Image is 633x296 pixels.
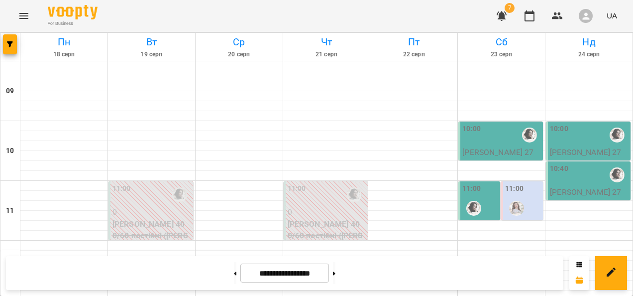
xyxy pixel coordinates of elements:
[505,220,541,279] p: [PERSON_NAME] 250\40 - [PERSON_NAME]
[372,34,456,50] h6: Пт
[197,50,281,59] h6: 20 серп
[372,50,456,59] h6: 22 серп
[550,163,568,174] label: 10:40
[22,34,106,50] h6: Пн
[509,201,524,216] img: Наталя
[22,50,106,59] h6: 18 серп
[48,20,98,27] span: For Business
[112,206,191,218] p: 0
[459,34,543,50] h6: Сб
[6,146,14,156] h6: 10
[288,206,366,218] p: 0
[462,147,541,182] p: [PERSON_NAME] 270/40 постійні - [PERSON_NAME]
[285,34,369,50] h6: Чт
[109,34,194,50] h6: Вт
[550,124,568,135] label: 10:00
[550,186,629,222] p: [PERSON_NAME] 270/40 постійні - [PERSON_NAME]
[505,183,524,194] label: 11:00
[462,183,481,194] label: 11:00
[285,50,369,59] h6: 21 серп
[547,50,631,59] h6: 24 серп
[288,183,306,194] label: 11:00
[505,3,515,13] span: 7
[459,50,543,59] h6: 23 серп
[547,34,631,50] h6: Нд
[522,128,537,143] img: Аліна
[610,128,625,143] img: Аліна
[112,183,131,194] label: 11:00
[610,167,625,182] img: Аліна
[172,187,187,202] img: Аліна
[109,50,194,59] h6: 19 серп
[462,124,481,135] label: 10:00
[197,34,281,50] h6: Ср
[607,10,617,21] span: UA
[462,220,498,290] p: [PERSON_NAME] 270/40 постійні - [PERSON_NAME]
[550,147,629,182] p: [PERSON_NAME] 270/40 постійні - [PERSON_NAME]
[6,205,14,216] h6: 11
[288,218,366,254] p: [PERSON_NAME] 400/60 постійні ([PERSON_NAME])
[603,6,621,25] button: UA
[466,201,481,216] img: Аліна
[12,4,36,28] button: Menu
[6,86,14,97] h6: 09
[48,5,98,19] img: Voopty Logo
[347,187,362,202] img: Аліна
[112,218,191,254] p: [PERSON_NAME] 400/60 постійні ([PERSON_NAME])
